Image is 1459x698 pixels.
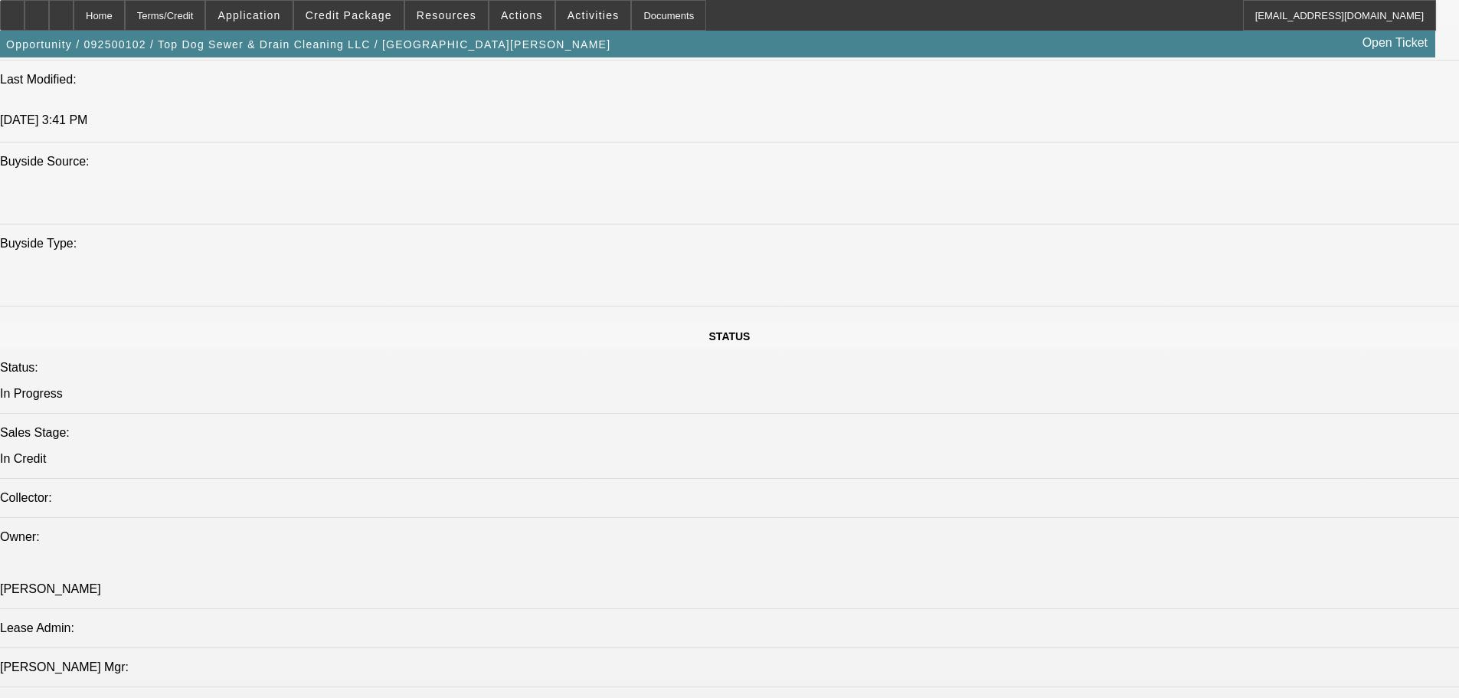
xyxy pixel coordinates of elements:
span: Resources [417,9,476,21]
button: Actions [489,1,554,30]
button: Credit Package [294,1,404,30]
span: Credit Package [306,9,392,21]
a: Open Ticket [1356,30,1434,56]
span: Actions [501,9,543,21]
button: Resources [405,1,488,30]
button: Application [206,1,292,30]
span: Application [218,9,280,21]
span: STATUS [709,330,751,342]
span: Opportunity / 092500102 / Top Dog Sewer & Drain Cleaning LLC / [GEOGRAPHIC_DATA][PERSON_NAME] [6,38,610,51]
button: Activities [556,1,631,30]
span: Activities [568,9,620,21]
